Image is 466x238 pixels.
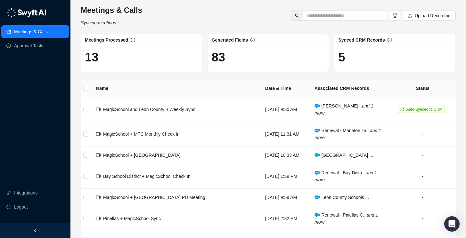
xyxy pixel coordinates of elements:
[103,153,181,158] span: MagicSchool + [GEOGRAPHIC_DATA]
[85,37,128,43] span: Meetings Processed
[131,38,135,42] span: info-circle
[14,201,28,213] span: Logout
[389,80,456,97] th: Status
[260,147,309,164] td: [DATE] 10:33 AM
[96,216,101,221] span: video-camera
[315,170,377,182] i: and 1 more
[389,189,456,206] td: -
[403,11,456,21] button: Upload Recording
[260,97,309,122] td: [DATE] 9:30 AM
[260,164,309,189] td: [DATE] 1:58 PM
[85,50,198,65] h1: 13
[250,38,255,42] span: info-circle
[389,147,456,164] td: -
[96,153,101,157] span: video-camera
[96,174,101,178] span: video-camera
[389,122,456,147] td: -
[6,205,11,209] span: logout
[260,122,309,147] td: [DATE] 11:31 AM
[338,37,385,43] span: Synced CRM Records
[81,5,142,15] h3: Meetings & Calls
[315,103,373,115] i: and 1 more
[392,13,397,18] span: filter
[406,107,443,112] span: Auto-Synced to CRM
[103,216,161,221] span: Pinellas + MagicSchool Sync
[315,195,369,200] span: Leon County Schools ...
[212,37,248,43] span: Generated Fields
[14,39,45,52] a: Approval Tasks
[295,13,299,18] span: search
[14,25,48,38] a: Meetings & Calls
[415,12,451,19] span: Upload Recording
[315,153,373,158] span: [GEOGRAPHIC_DATA] ...
[315,103,373,115] span: [PERSON_NAME]...
[103,195,205,200] span: MagicSchool + [GEOGRAPHIC_DATA] PD Meeting
[260,206,309,231] td: [DATE] 2:32 PM
[315,128,381,140] span: Renewal - Manatee Te...
[96,107,101,112] span: video-camera
[400,107,404,111] span: sync
[103,107,195,112] span: MagicSchool and Leon County BiWeekly Sync
[260,189,309,206] td: [DATE] 9:58 AM
[260,80,309,97] th: Date & Time
[389,206,456,231] td: -
[91,80,260,97] th: Name
[444,216,460,232] div: Open Intercom Messenger
[389,164,456,189] td: -
[315,212,378,225] i: and 1 more
[96,132,101,136] span: video-camera
[103,131,179,137] span: MagicSchool + MTC Monthly Check In
[338,50,452,65] h1: 5
[103,174,191,179] span: Bay School Distirct + MagicSchool Check In
[388,38,392,42] span: info-circle
[315,212,378,225] span: Renewal - Pinellas C...
[315,128,381,140] i: and 1 more
[315,170,377,182] span: Renewal - Bay Distri...
[408,13,412,18] span: upload
[212,50,325,65] h1: 83
[81,20,120,25] i: Syncing meetings...
[33,228,37,233] span: left
[96,195,101,200] span: video-camera
[14,186,37,199] a: Integrations
[6,8,46,18] img: logo-05li4sbe.png
[309,80,389,97] th: Associated CRM Records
